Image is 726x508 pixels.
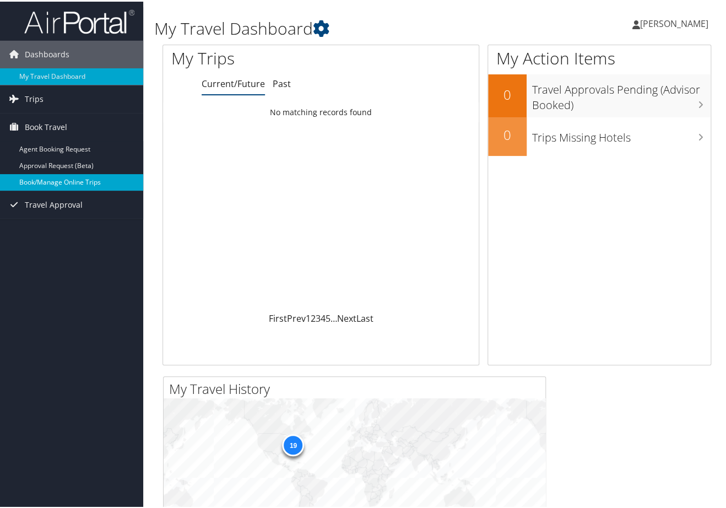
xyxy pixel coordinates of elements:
span: [PERSON_NAME] [640,16,708,28]
a: 3 [315,311,320,323]
img: airportal-logo.png [24,7,134,33]
h2: My Travel History [169,378,545,397]
td: No matching records found [163,101,479,121]
a: 0Travel Approvals Pending (Advisor Booked) [488,73,711,115]
h1: My Travel Dashboard [154,15,531,39]
a: Past [273,76,291,88]
span: Travel Approval [25,190,83,217]
a: 0Trips Missing Hotels [488,116,711,154]
a: 5 [325,311,330,323]
h1: My Action Items [488,45,711,68]
span: Dashboards [25,39,69,67]
a: Last [356,311,373,323]
a: 4 [320,311,325,323]
span: Trips [25,84,44,111]
h1: My Trips [171,45,339,68]
a: First [268,311,286,323]
h2: 0 [488,124,527,143]
a: Prev [286,311,305,323]
h2: 0 [488,84,527,102]
a: Current/Future [202,76,265,88]
h3: Trips Missing Hotels [532,123,711,144]
a: [PERSON_NAME] [632,6,719,39]
h3: Travel Approvals Pending (Advisor Booked) [532,75,711,111]
div: 19 [282,433,304,455]
span: Book Travel [25,112,67,139]
span: … [330,311,337,323]
a: 2 [310,311,315,323]
a: 1 [305,311,310,323]
a: Next [337,311,356,323]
